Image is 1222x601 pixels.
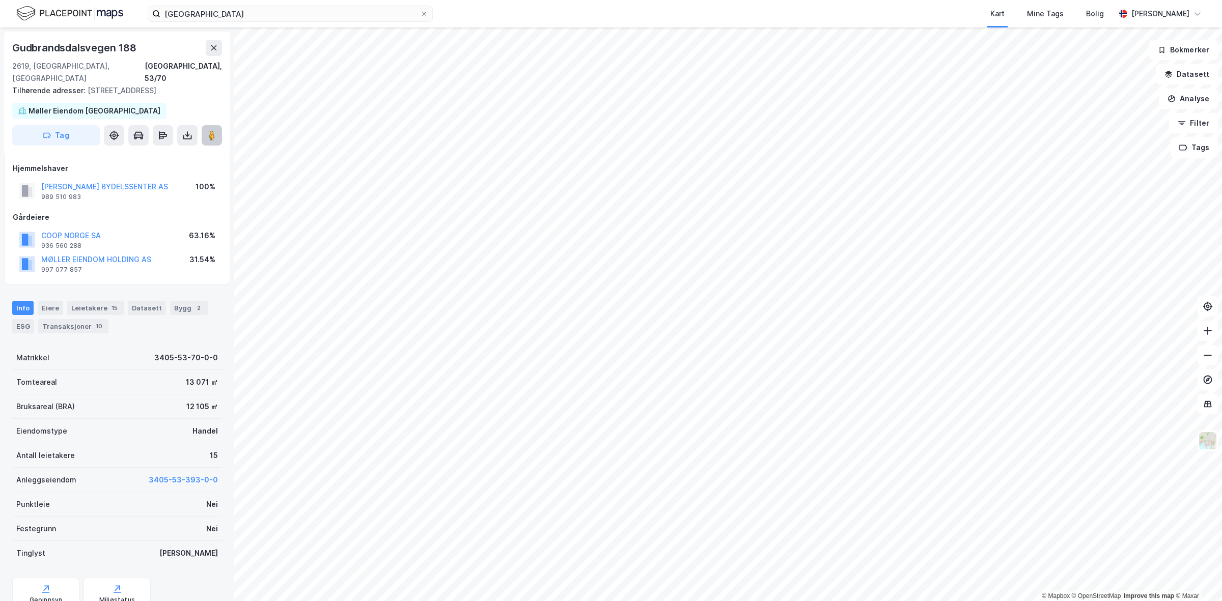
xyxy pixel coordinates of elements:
[206,523,218,535] div: Nei
[193,303,204,313] div: 2
[16,400,75,413] div: Bruksareal (BRA)
[67,301,124,315] div: Leietakere
[109,303,120,313] div: 15
[38,319,108,333] div: Transaksjoner
[128,301,166,315] div: Datasett
[1124,592,1174,599] a: Improve this map
[16,523,56,535] div: Festegrunn
[16,498,50,510] div: Punktleie
[12,40,138,56] div: Gudbrandsdalsvegen 188
[1171,137,1218,158] button: Tags
[16,5,123,22] img: logo.f888ab2527a4732fd821a326f86c7f29.svg
[29,105,160,117] div: Møller Eiendom [GEOGRAPHIC_DATA]
[1086,8,1104,20] div: Bolig
[1198,431,1217,450] img: Z
[159,547,218,559] div: [PERSON_NAME]
[170,301,208,315] div: Bygg
[189,253,215,266] div: 31.54%
[1131,8,1189,20] div: [PERSON_NAME]
[12,319,34,333] div: ESG
[13,162,221,175] div: Hjemmelshaver
[41,266,82,274] div: 997 077 857
[12,60,145,84] div: 2619, [GEOGRAPHIC_DATA], [GEOGRAPHIC_DATA]
[196,181,215,193] div: 100%
[41,242,81,250] div: 936 560 288
[206,498,218,510] div: Nei
[16,376,57,388] div: Tomteareal
[16,425,67,437] div: Eiendomstype
[41,193,81,201] div: 989 510 983
[1169,113,1218,133] button: Filter
[145,60,222,84] div: [GEOGRAPHIC_DATA], 53/70
[154,352,218,364] div: 3405-53-70-0-0
[990,8,1005,20] div: Kart
[1171,552,1222,601] div: Kontrollprogram for chat
[16,474,76,486] div: Anleggseiendom
[186,376,218,388] div: 13 071 ㎡
[16,449,75,462] div: Antall leietakere
[12,301,34,315] div: Info
[192,425,218,437] div: Handel
[1027,8,1064,20] div: Mine Tags
[149,474,218,486] button: 3405-53-393-0-0
[16,547,45,559] div: Tinglyst
[160,6,420,21] input: Søk på adresse, matrikkel, gårdeiere, leietakere eller personer
[94,321,104,331] div: 10
[210,449,218,462] div: 15
[1042,592,1070,599] a: Mapbox
[12,125,100,146] button: Tag
[16,352,49,364] div: Matrikkel
[186,400,218,413] div: 12 105 ㎡
[1159,89,1218,109] button: Analyse
[12,86,88,95] span: Tilhørende adresser:
[12,84,214,97] div: [STREET_ADDRESS]
[1072,592,1121,599] a: OpenStreetMap
[13,211,221,223] div: Gårdeiere
[1156,64,1218,84] button: Datasett
[1149,40,1218,60] button: Bokmerker
[1171,552,1222,601] iframe: Chat Widget
[189,230,215,242] div: 63.16%
[38,301,63,315] div: Eiere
